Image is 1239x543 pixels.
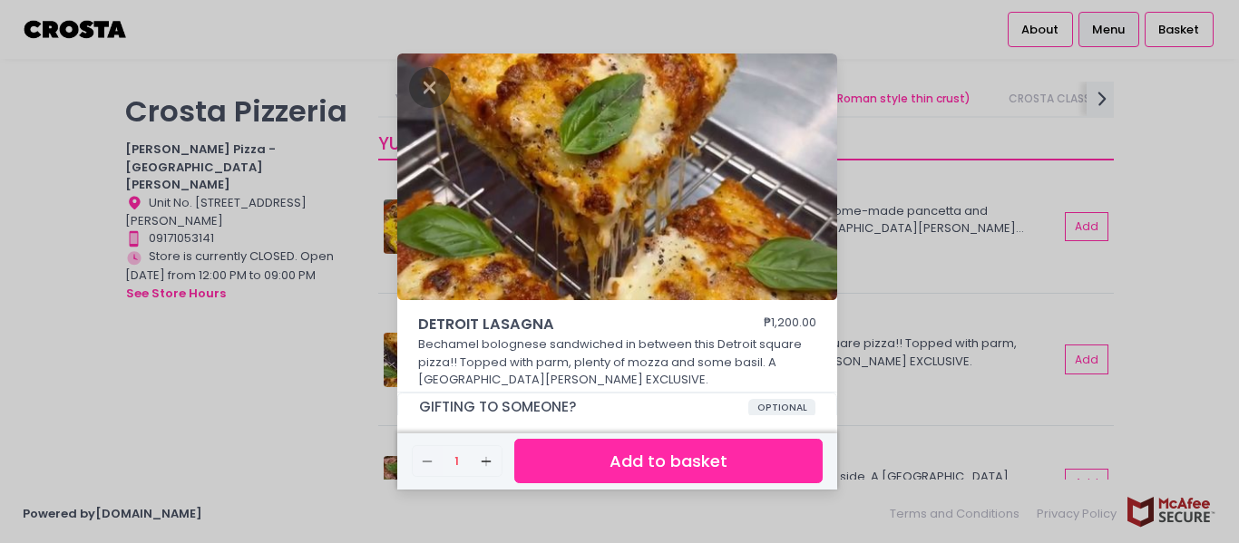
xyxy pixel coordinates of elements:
[418,335,817,389] p: Bechamel bolognese sandwiched in between this Detroit square pizza!! Topped with parm, plenty of ...
[418,314,717,335] span: DETROIT LASAGNA
[748,399,816,417] span: OPTIONAL
[764,314,816,335] div: ₱1,200.00
[514,439,823,483] button: Add to basket
[409,77,451,95] button: Close
[419,399,748,415] span: GIFTING TO SOMEONE?
[397,53,837,300] img: DETROIT LASAGNA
